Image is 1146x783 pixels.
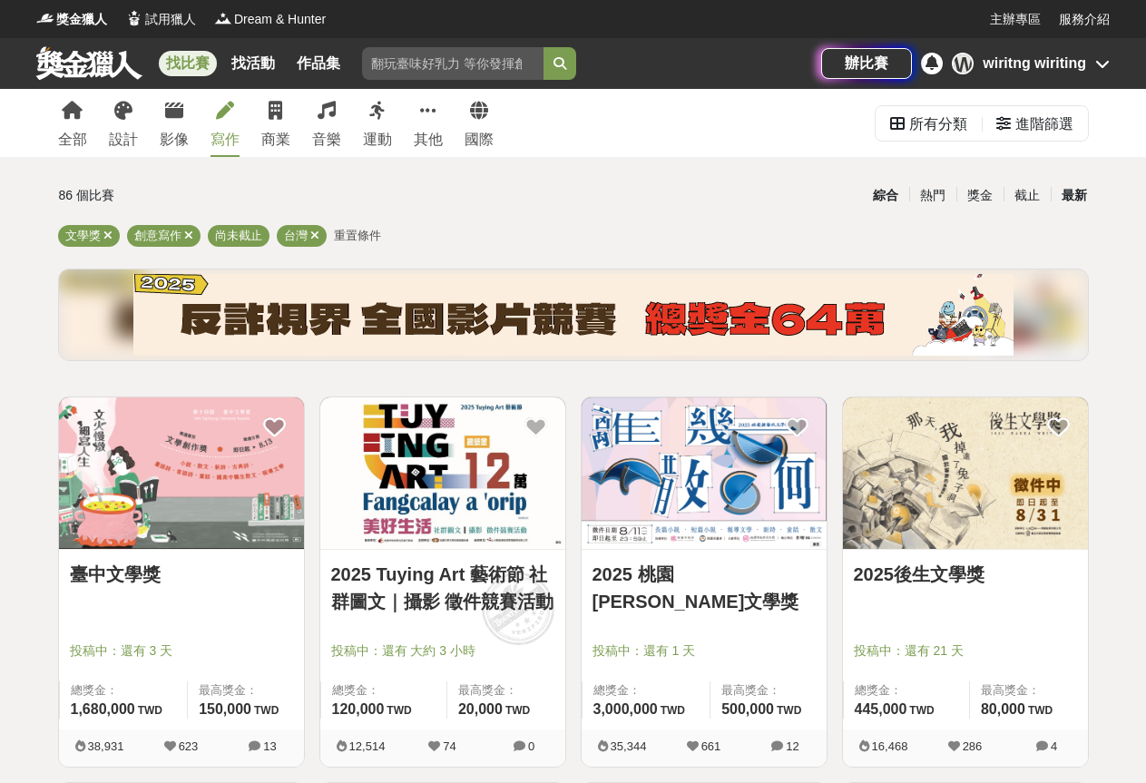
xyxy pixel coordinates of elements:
div: 獎金 [956,180,1004,211]
span: 12 [786,739,798,753]
span: 文學獎 [65,229,101,242]
span: 286 [963,739,983,753]
a: 其他 [414,89,443,157]
a: Logo獎金獵人 [36,10,107,29]
img: Cover Image [582,397,827,549]
span: 創意寫作 [134,229,181,242]
a: 臺中文學獎 [70,561,293,588]
span: 500,000 [721,701,774,717]
span: 最高獎金： [721,681,815,700]
span: 最高獎金： [981,681,1077,700]
a: 影像 [160,89,189,157]
span: 最高獎金： [458,681,554,700]
a: Cover Image [320,397,565,550]
span: 總獎金： [71,681,177,700]
a: 商業 [261,89,290,157]
span: 1,680,000 [71,701,135,717]
a: 找活動 [224,51,282,76]
div: W [952,53,974,74]
span: 投稿中：還有 1 天 [593,641,816,661]
span: 150,000 [199,701,251,717]
span: 獎金獵人 [56,10,107,29]
div: 運動 [363,129,392,151]
span: TWD [1028,704,1053,717]
span: 總獎金： [593,681,700,700]
span: 12,514 [349,739,386,753]
input: 翻玩臺味好乳力 等你發揮創意！ [362,47,544,80]
span: 總獎金： [332,681,436,700]
span: TWD [387,704,411,717]
img: Logo [214,9,232,27]
span: TWD [254,704,279,717]
div: 86 個比賽 [59,180,401,211]
a: 寫作 [211,89,240,157]
span: 20,000 [458,701,503,717]
span: 投稿中：還有 21 天 [854,641,1077,661]
a: 2025 桃園[PERSON_NAME]文學獎 [593,561,816,615]
div: 其他 [414,129,443,151]
a: 找比賽 [159,51,217,76]
a: 國際 [465,89,494,157]
div: 寫作 [211,129,240,151]
span: 623 [179,739,199,753]
a: Cover Image [59,397,304,550]
span: 最高獎金： [199,681,292,700]
a: 音樂 [312,89,341,157]
img: b4b43df0-ce9d-4ec9-9998-1f8643ec197e.png [133,274,1014,356]
a: 2025後生文學獎 [854,561,1077,588]
span: 4 [1051,739,1057,753]
span: 74 [443,739,455,753]
a: Cover Image [582,397,827,550]
span: 總獎金： [855,681,958,700]
div: 最新 [1051,180,1098,211]
span: 13 [263,739,276,753]
span: Dream & Hunter [234,10,326,29]
span: 661 [701,739,721,753]
a: Cover Image [843,397,1088,550]
a: 設計 [109,89,138,157]
span: TWD [909,704,934,717]
span: TWD [138,704,162,717]
a: 主辦專區 [990,10,1041,29]
div: 熱門 [909,180,956,211]
img: Cover Image [320,397,565,549]
img: Cover Image [59,397,304,549]
div: 影像 [160,129,189,151]
span: 80,000 [981,701,1025,717]
a: LogoDream & Hunter [214,10,326,29]
a: Logo試用獵人 [125,10,196,29]
span: 台灣 [284,229,308,242]
a: 2025 Tuying Art 藝術節 社群圖文｜攝影 徵件競賽活動 [331,561,554,615]
a: 服務介紹 [1059,10,1110,29]
span: 445,000 [855,701,907,717]
img: Logo [125,9,143,27]
span: 投稿中：還有 3 天 [70,641,293,661]
div: 全部 [58,129,87,151]
span: 0 [528,739,534,753]
div: wiritng wiriting [983,53,1086,74]
a: 運動 [363,89,392,157]
span: 投稿中：還有 大約 3 小時 [331,641,554,661]
div: 截止 [1004,180,1051,211]
img: Cover Image [843,397,1088,549]
a: 全部 [58,89,87,157]
div: 國際 [465,129,494,151]
span: TWD [661,704,685,717]
img: Logo [36,9,54,27]
span: 38,931 [88,739,124,753]
span: TWD [505,704,530,717]
a: 作品集 [289,51,348,76]
span: 120,000 [332,701,385,717]
div: 設計 [109,129,138,151]
span: 尚未截止 [215,229,262,242]
span: 重置條件 [334,229,381,242]
span: TWD [777,704,801,717]
div: 音樂 [312,129,341,151]
a: 辦比賽 [821,48,912,79]
div: 商業 [261,129,290,151]
div: 所有分類 [909,106,967,142]
div: 進階篩選 [1015,106,1073,142]
div: 綜合 [862,180,909,211]
span: 35,344 [611,739,647,753]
